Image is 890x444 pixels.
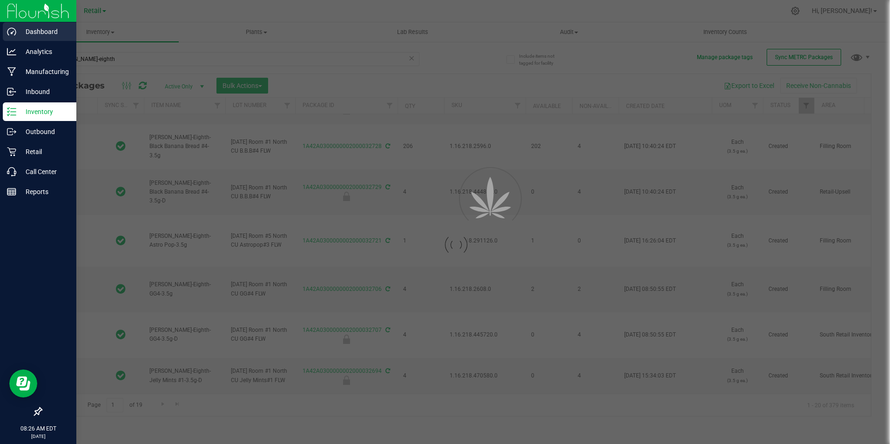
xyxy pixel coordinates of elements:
[9,370,37,397] iframe: Resource center
[7,27,16,36] inline-svg: Dashboard
[16,66,72,77] p: Manufacturing
[16,166,72,177] p: Call Center
[7,167,16,176] inline-svg: Call Center
[7,107,16,116] inline-svg: Inventory
[16,106,72,117] p: Inventory
[7,47,16,56] inline-svg: Analytics
[4,424,72,433] p: 08:26 AM EDT
[16,126,72,137] p: Outbound
[16,86,72,97] p: Inbound
[16,146,72,157] p: Retail
[7,67,16,76] inline-svg: Manufacturing
[16,26,72,37] p: Dashboard
[16,46,72,57] p: Analytics
[7,87,16,96] inline-svg: Inbound
[16,186,72,197] p: Reports
[7,187,16,196] inline-svg: Reports
[7,127,16,136] inline-svg: Outbound
[7,147,16,156] inline-svg: Retail
[4,433,72,440] p: [DATE]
